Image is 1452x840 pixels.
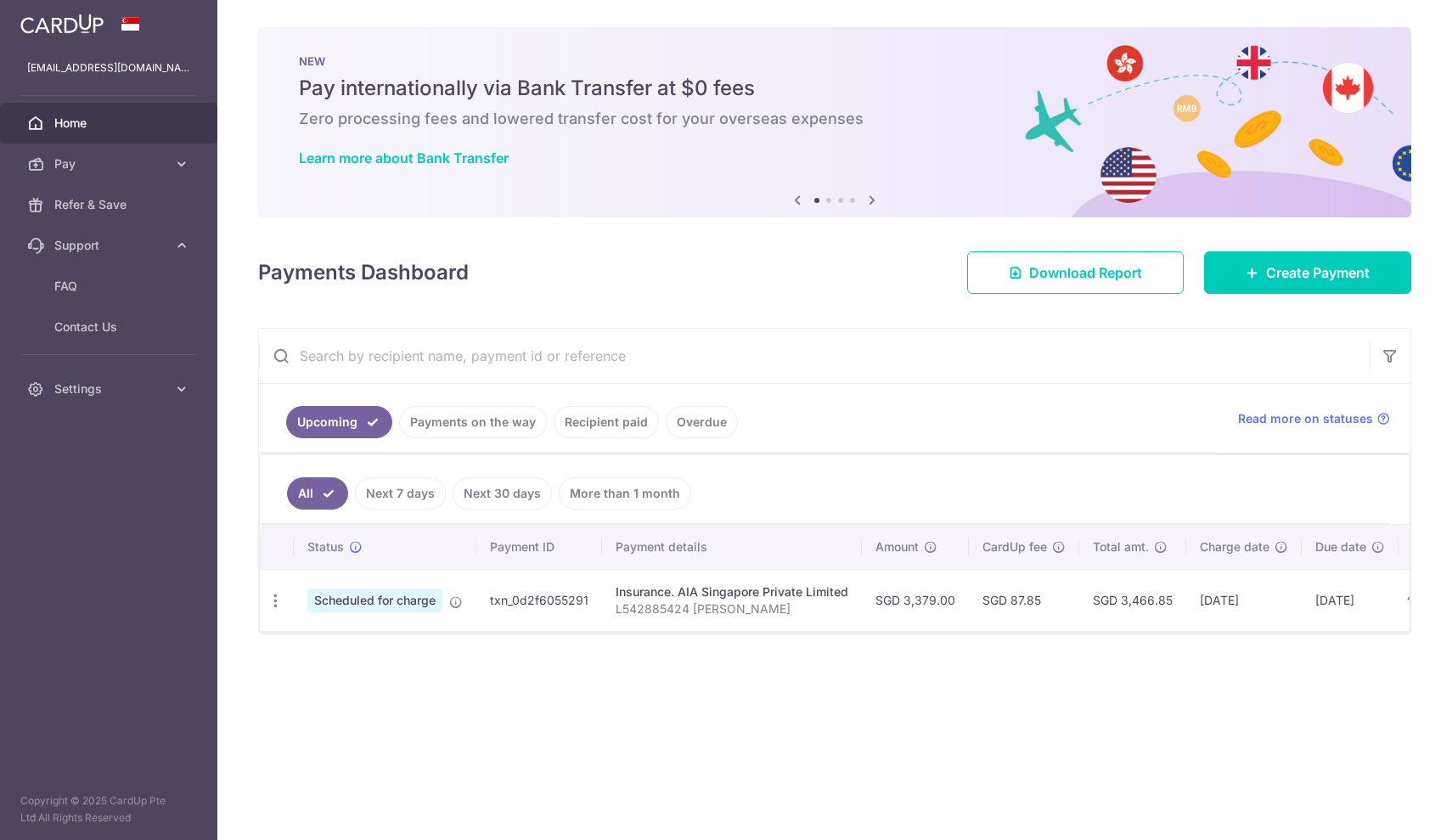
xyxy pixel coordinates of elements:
a: Next 7 days [355,477,446,510]
span: Amount [875,538,919,555]
span: Charge date [1200,538,1269,555]
span: Status [307,538,344,555]
a: Learn more about Bank Transfer [299,149,509,166]
p: [EMAIL_ADDRESS][DOMAIN_NAME] [27,59,190,76]
h5: Pay internationally via Bank Transfer at $0 fees [299,75,1370,102]
p: NEW [299,54,1370,68]
span: Create Payment [1266,262,1370,283]
span: Contact Us [54,319,166,335]
th: Payment ID [476,525,602,569]
a: Read more on statuses [1238,410,1390,427]
td: SGD 87.85 [969,569,1079,631]
td: SGD 3,466.85 [1079,569,1186,631]
td: SGD 3,379.00 [862,569,969,631]
h4: Payments Dashboard [258,257,469,288]
td: [DATE] [1186,569,1302,631]
span: Due date [1315,538,1366,555]
a: More than 1 month [559,477,691,510]
h6: Zero processing fees and lowered transfer cost for your overseas expenses [299,109,1370,129]
a: Payments on the way [399,406,547,438]
p: L542885424 [PERSON_NAME] [616,600,848,617]
a: Create Payment [1204,251,1411,294]
a: All [287,477,348,510]
div: Insurance. AIA Singapore Private Limited [616,583,848,600]
span: Settings [54,381,166,397]
img: Bank transfer banner [258,27,1411,217]
span: Download Report [1029,262,1142,283]
a: Download Report [967,251,1184,294]
img: CardUp [20,14,104,34]
a: Upcoming [286,406,392,438]
span: Refer & Save [54,196,166,213]
span: Read more on statuses [1238,410,1373,427]
input: Search by recipient name, payment id or reference [259,329,1370,383]
span: FAQ [54,278,166,295]
img: Bank Card [1404,590,1438,611]
a: Recipient paid [554,406,659,438]
span: Scheduled for charge [307,589,442,612]
a: Overdue [666,406,738,438]
span: Support [54,237,166,254]
span: Pay [54,155,166,172]
span: CardUp fee [982,538,1047,555]
span: Total amt. [1093,538,1149,555]
td: txn_0d2f6055291 [476,569,602,631]
iframe: Opens a widget where you can find more information [1342,789,1435,832]
th: Payment details [602,525,862,569]
td: [DATE] [1302,569,1399,631]
a: Next 30 days [453,477,552,510]
span: Home [54,115,166,132]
